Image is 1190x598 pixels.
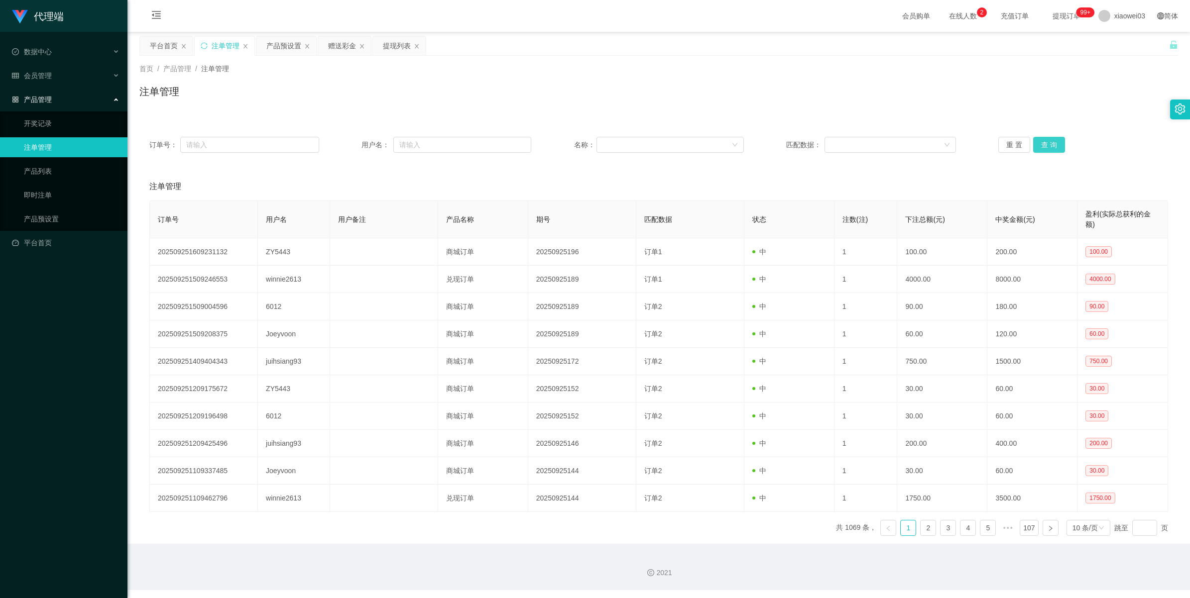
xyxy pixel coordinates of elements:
[150,485,258,512] td: 202509251109462796
[940,520,956,536] li: 3
[258,375,330,402] td: ZY5443
[920,520,936,536] li: 2
[438,485,528,512] td: 兑现订单
[834,266,898,293] td: 1
[647,569,654,576] i: 图标: copyright
[897,402,987,430] td: 30.00
[383,36,411,55] div: 提现列表
[987,402,1077,430] td: 60.00
[1175,103,1186,114] i: 图标: setting
[12,12,64,20] a: 代理端
[150,320,258,348] td: 202509251509208375
[528,430,636,457] td: 20250925146
[528,238,636,266] td: 20250925196
[158,215,179,223] span: 订单号
[752,467,766,475] span: 中
[900,520,916,536] li: 1
[180,137,319,153] input: 请输入
[157,65,159,73] span: /
[644,248,662,256] span: 订单1
[438,348,528,375] td: 商城订单
[644,357,662,365] span: 订单2
[834,293,898,320] td: 1
[980,520,995,535] a: 5
[149,140,180,150] span: 订单号：
[1000,520,1016,536] span: •••
[897,266,987,293] td: 4000.00
[150,266,258,293] td: 202509251509246553
[150,238,258,266] td: 202509251609231132
[987,320,1077,348] td: 120.00
[1169,40,1178,49] i: 图标: unlock
[1048,525,1054,531] i: 图标: right
[752,215,766,223] span: 状态
[528,402,636,430] td: 20250925152
[12,48,52,56] span: 数据中心
[1020,520,1038,535] a: 107
[195,65,197,73] span: /
[1114,520,1168,536] div: 跳至 页
[977,7,987,17] sup: 2
[139,65,153,73] span: 首页
[12,96,19,103] i: 图标: appstore-o
[1085,328,1108,339] span: 60.00
[24,137,119,157] a: 注单管理
[834,348,898,375] td: 1
[12,72,52,80] span: 会员管理
[1033,137,1065,153] button: 查 询
[897,375,987,402] td: 30.00
[1043,520,1059,536] li: 下一页
[149,181,181,193] span: 注单管理
[987,238,1077,266] td: 200.00
[752,412,766,420] span: 中
[960,520,976,536] li: 4
[393,137,531,153] input: 请输入
[842,215,868,223] span: 注数(注)
[834,238,898,266] td: 1
[897,485,987,512] td: 1750.00
[880,520,896,536] li: 上一页
[438,320,528,348] td: 商城订单
[1085,410,1108,421] span: 30.00
[987,457,1077,485] td: 60.00
[150,430,258,457] td: 202509251209425496
[12,233,119,253] a: 图标: dashboard平台首页
[150,402,258,430] td: 202509251209196498
[528,320,636,348] td: 20250925189
[834,430,898,457] td: 1
[1085,210,1151,228] span: 盈利(实际总获利的金额)
[201,42,208,49] i: 图标: sync
[987,430,1077,457] td: 400.00
[897,293,987,320] td: 90.00
[258,457,330,485] td: Joeyvoon
[150,36,178,55] div: 平台首页
[1085,438,1112,449] span: 200.00
[150,375,258,402] td: 202509251209175672
[24,161,119,181] a: 产品列表
[258,320,330,348] td: Joeyvoon
[150,457,258,485] td: 202509251109337485
[258,485,330,512] td: winnie2613
[150,348,258,375] td: 202509251409404343
[1085,493,1115,503] span: 1750.00
[644,412,662,420] span: 订单2
[446,215,474,223] span: 产品名称
[258,293,330,320] td: 6012
[414,43,420,49] i: 图标: close
[987,266,1077,293] td: 8000.00
[1085,301,1108,312] span: 90.00
[139,0,173,32] i: 图标: menu-fold
[987,348,1077,375] td: 1500.00
[528,457,636,485] td: 20250925144
[987,485,1077,512] td: 3500.00
[528,485,636,512] td: 20250925144
[1072,520,1098,535] div: 10 条/页
[150,293,258,320] td: 202509251509004596
[987,293,1077,320] td: 180.00
[752,385,766,393] span: 中
[996,12,1034,19] span: 充值订单
[752,275,766,283] span: 中
[528,375,636,402] td: 20250925152
[1098,525,1104,532] i: 图标: down
[12,10,28,24] img: logo.9652507e.png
